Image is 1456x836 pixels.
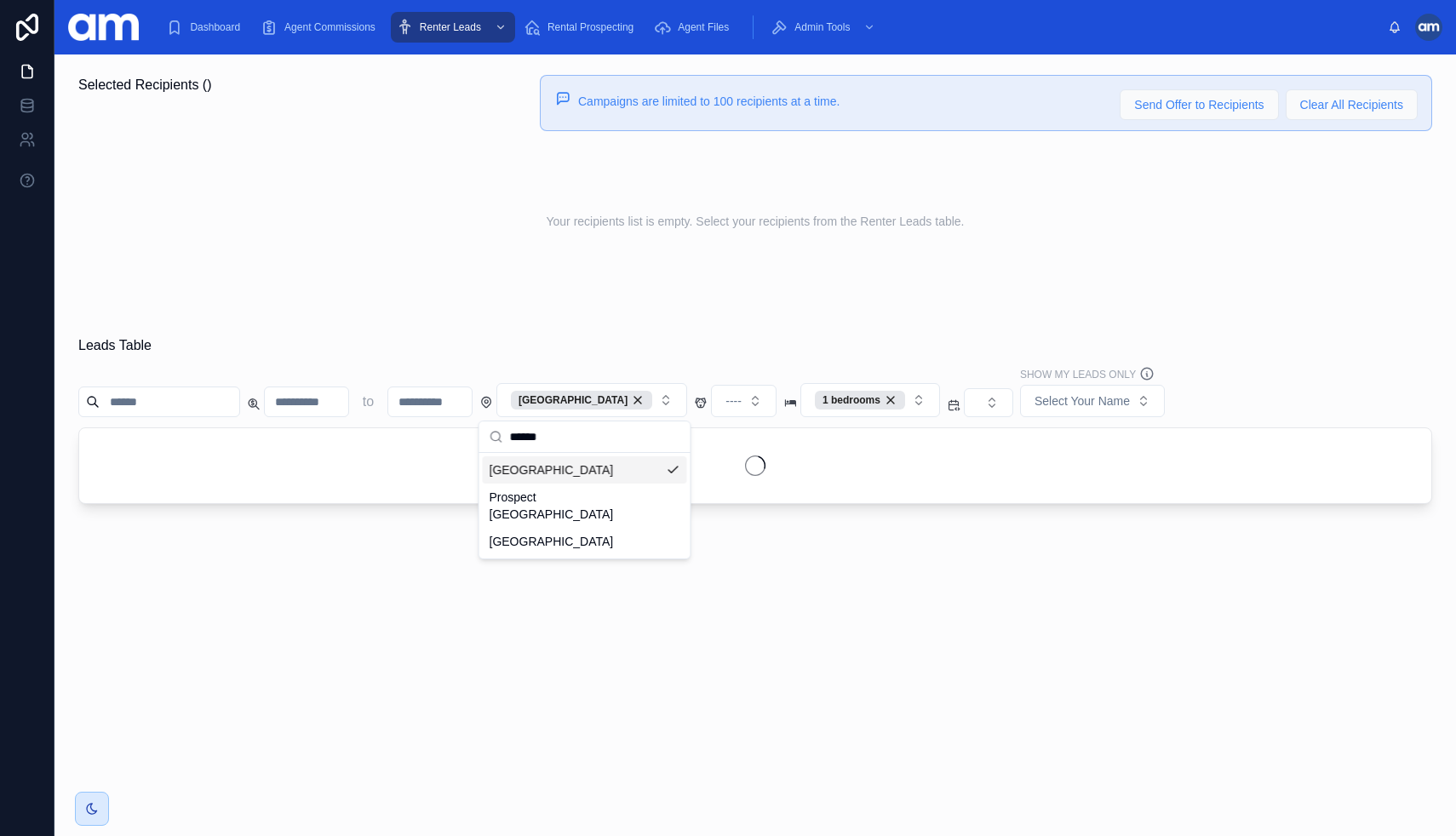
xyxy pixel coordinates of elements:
img: App logo [68,14,139,41]
button: Clear All Recipients [1286,89,1418,120]
button: Send Offer to Recipients [1120,89,1278,120]
div: scrollable content [152,9,1388,46]
span: Select Your Name [1035,392,1130,409]
div: 1 bedrooms [815,391,905,409]
a: Admin Tools [765,12,884,43]
label: Show My Leads Only [1020,366,1136,381]
a: Agent Files [649,12,741,43]
button: Select Button [1020,385,1165,417]
button: Unselect I_1_BEDROOMS [815,391,905,409]
span: Rental Prospecting [547,20,633,34]
button: Select Button [496,383,687,417]
span: Leads Table [78,335,152,356]
div: Suggestions [479,453,691,558]
button: Select Button [964,388,1013,417]
span: Send Offer to Recipients [1134,96,1264,113]
span: Clear All Recipients [1300,96,1403,113]
span: ---- [725,392,742,409]
span: Dashboard [190,20,240,34]
span: Your recipients list is empty. Select your recipients from the Renter Leads table. [546,213,964,230]
a: Rental Prospecting [519,12,645,43]
div: Campaigns are limited to 100 recipients at a time. [578,93,1106,110]
a: Dashboard [161,12,252,43]
a: Agent Commissions [255,12,387,43]
button: Select Button [800,383,940,417]
p: Selected Recipients () [78,75,212,95]
span: Renter Leads [420,20,481,34]
span: Campaigns are limited to 100 recipients at a time. [578,94,840,108]
div: Prospect [GEOGRAPHIC_DATA] [483,484,687,528]
button: Select Button [711,385,777,417]
div: [GEOGRAPHIC_DATA] [483,528,687,555]
p: to [363,392,374,412]
button: Unselect PROSPECT_HEIGHTS [511,391,652,409]
div: [GEOGRAPHIC_DATA] [483,456,687,484]
span: Agent Commissions [284,20,375,34]
a: Renter Leads [391,12,515,43]
span: Agent Files [678,20,729,34]
span: Admin Tools [794,20,850,34]
div: [GEOGRAPHIC_DATA] [511,391,652,409]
